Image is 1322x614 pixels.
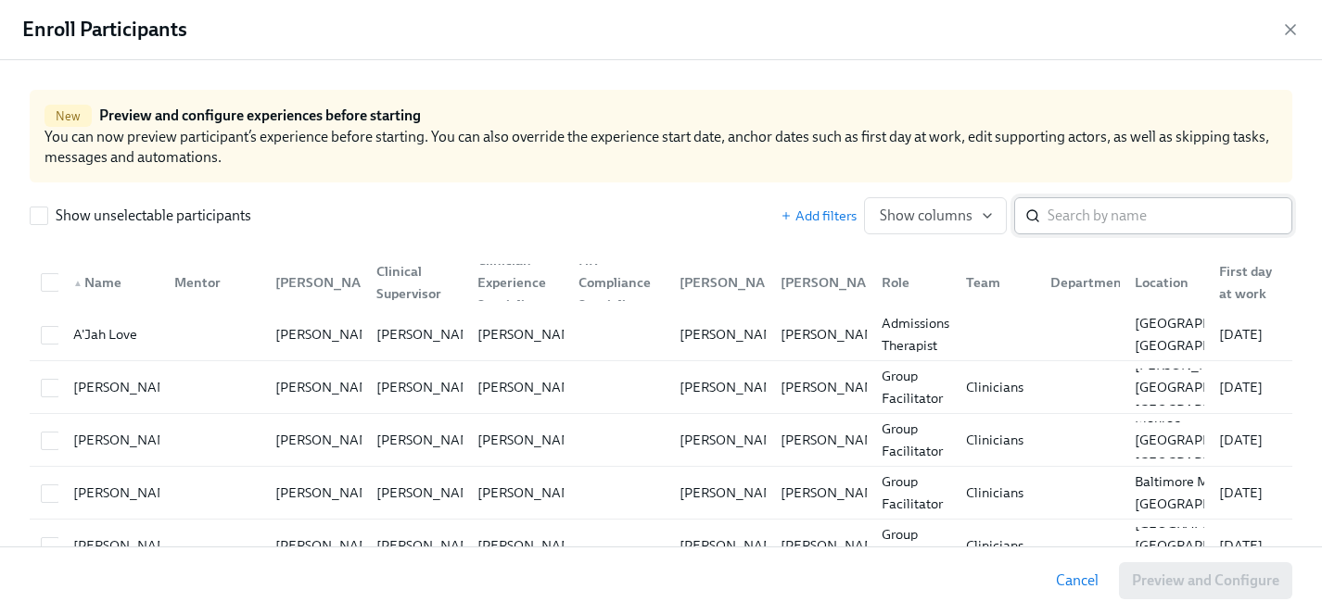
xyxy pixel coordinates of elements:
div: Clinicians [959,482,1036,504]
div: Clinical Supervisor [362,264,463,301]
div: Department [1043,271,1135,294]
div: [PERSON_NAME] [369,323,492,345]
div: Baltimore MD [GEOGRAPHIC_DATA] [1127,470,1278,515]
div: Clinical Supervisor [369,260,463,305]
div: Mentor [167,271,261,294]
button: Cancel [1043,562,1112,599]
div: [PERSON_NAME] [773,482,896,504]
div: [PERSON_NAME] [268,376,391,398]
div: HR Compliance Specialist [571,249,665,316]
div: [PERSON_NAME][PERSON_NAME][PERSON_NAME][PERSON_NAME][PERSON_NAME][PERSON_NAME]Group FacilitatorCl... [30,467,1292,520]
div: [PERSON_NAME] [470,482,593,504]
div: [DATE] [1212,429,1289,451]
div: [PERSON_NAME] [672,376,795,398]
div: Team [951,264,1036,301]
div: Name [66,271,159,294]
div: [PERSON_NAME] [66,429,189,451]
div: [PERSON_NAME] [369,376,492,398]
div: Clinicians [959,429,1036,451]
div: [PERSON_NAME] [268,271,393,294]
h6: Preview and configure experiences before starting [99,106,421,126]
div: [PERSON_NAME] [268,534,391,557]
div: [PERSON_NAME][PERSON_NAME][PERSON_NAME][PERSON_NAME][PERSON_NAME][PERSON_NAME]Group FacilitatorCl... [30,414,1292,467]
div: Role [874,271,951,294]
div: Team [959,271,1036,294]
div: [PERSON_NAME] [773,271,898,294]
div: Location [1120,264,1204,301]
div: [DATE] [1212,482,1289,504]
div: [PERSON_NAME] [66,534,189,557]
div: [PERSON_NAME] [672,323,795,345]
div: Clinicians [959,534,1036,557]
div: [PERSON_NAME] [773,323,896,345]
div: Group Facilitator [874,470,951,515]
div: Monroe [GEOGRAPHIC_DATA] [GEOGRAPHIC_DATA] [1127,407,1278,473]
div: [GEOGRAPHIC_DATA] [GEOGRAPHIC_DATA] [GEOGRAPHIC_DATA] [1127,512,1278,579]
button: Show columns [864,197,1007,234]
div: [PERSON_NAME] [672,429,795,451]
div: Mentor [159,264,261,301]
div: Location [1127,271,1204,294]
div: [PERSON_NAME] [261,264,362,301]
span: ▲ [73,279,83,288]
div: [PERSON_NAME] [268,429,391,451]
h4: Enroll Participants [22,16,187,44]
div: [PERSON_NAME] [672,482,795,504]
div: [PERSON_NAME] [470,376,593,398]
div: [PERSON_NAME] [672,534,795,557]
div: Role [867,264,951,301]
span: Cancel [1056,571,1099,590]
div: Clinical Admissions Therapist ([US_STATE]) [874,290,968,379]
div: Clinician Experience Specialist [463,264,564,301]
div: [PERSON_NAME][PERSON_NAME][PERSON_NAME][PERSON_NAME][PERSON_NAME][PERSON_NAME]Group FacilitatorCl... [30,361,1292,414]
div: [PERSON_NAME] [66,376,189,398]
div: First day at work [1212,260,1289,305]
div: [PERSON_NAME] [766,264,867,301]
input: Search by name [1048,197,1292,234]
div: You can now preview participant’s experience before starting. You can also override the experienc... [30,90,1292,182]
div: Clinicians [959,376,1036,398]
div: [PERSON_NAME] [268,323,391,345]
div: ▲Name [58,264,159,301]
div: A'Jah Love [66,323,159,345]
span: Show unselectable participants [56,206,251,226]
div: HR Compliance Specialist [564,264,665,301]
div: [PERSON_NAME][PERSON_NAME][PERSON_NAME][PERSON_NAME][PERSON_NAME][PERSON_NAME]Group FacilitatorCl... [30,520,1292,572]
div: [DATE] [1212,323,1289,345]
div: [PERSON_NAME] [470,429,593,451]
div: [PERSON_NAME] [369,534,492,557]
div: [DATE] [1212,534,1289,557]
div: Group Facilitator [874,523,951,568]
div: [PERSON_NAME] [470,323,593,345]
div: First day at work [1204,264,1289,301]
div: Group Facilitator [874,418,951,462]
div: [PERSON_NAME] [GEOGRAPHIC_DATA] [GEOGRAPHIC_DATA] [1127,354,1278,420]
div: [PERSON_NAME] [773,429,896,451]
div: Group Facilitator [874,365,951,409]
div: Clinician Experience Specialist [470,249,564,316]
span: Show columns [880,207,991,225]
div: [PERSON_NAME] [369,482,492,504]
div: [DATE] [1212,376,1289,398]
div: [PERSON_NAME] [773,534,896,557]
div: [GEOGRAPHIC_DATA], [GEOGRAPHIC_DATA] [1127,312,1282,357]
div: [PERSON_NAME] [773,376,896,398]
span: New [44,109,92,123]
div: [PERSON_NAME] [672,271,797,294]
div: Department [1036,264,1120,301]
div: [PERSON_NAME] [369,429,492,451]
div: [PERSON_NAME] [665,264,766,301]
div: [PERSON_NAME] [66,482,189,504]
button: Add filters [781,207,857,225]
div: A'Jah Love[PERSON_NAME][PERSON_NAME][PERSON_NAME][PERSON_NAME][PERSON_NAME]Clinical Admissions Th... [30,308,1292,361]
div: [PERSON_NAME] [470,534,593,557]
div: [PERSON_NAME] [268,482,391,504]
